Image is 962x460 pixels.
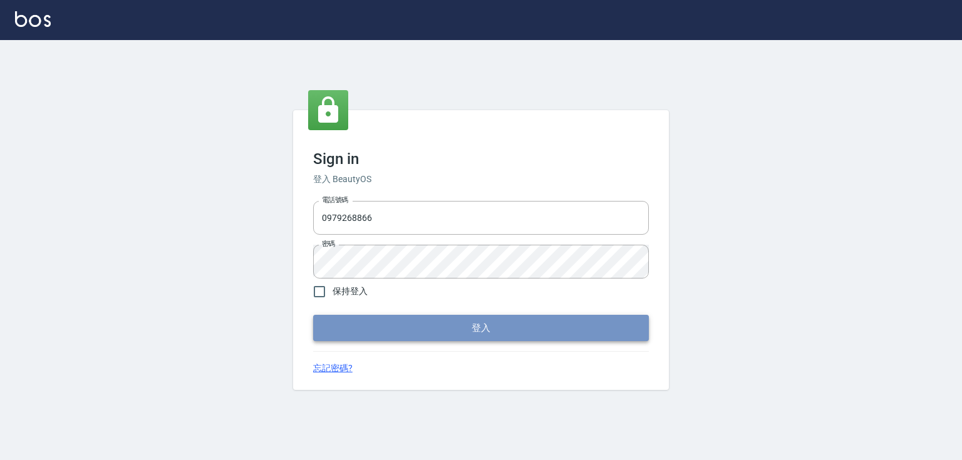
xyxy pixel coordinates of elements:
[15,11,51,27] img: Logo
[313,150,649,168] h3: Sign in
[322,239,335,248] label: 密碼
[313,362,353,375] a: 忘記密碼?
[333,285,368,298] span: 保持登入
[322,195,348,205] label: 電話號碼
[313,173,649,186] h6: 登入 BeautyOS
[313,315,649,341] button: 登入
